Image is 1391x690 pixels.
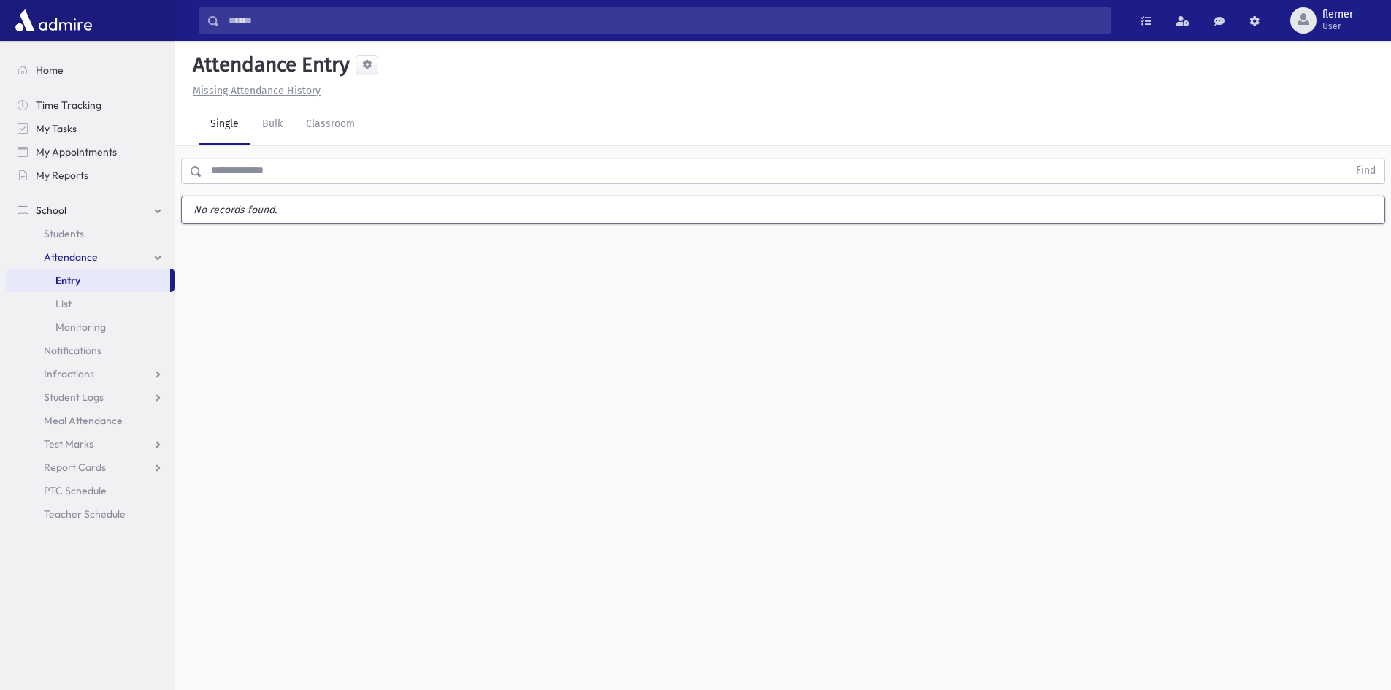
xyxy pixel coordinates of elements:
[6,222,175,245] a: Students
[187,53,350,77] h5: Attendance Entry
[6,456,175,479] a: Report Cards
[36,169,88,182] span: My Reports
[6,245,175,269] a: Attendance
[36,122,77,135] span: My Tasks
[187,85,321,97] a: Missing Attendance History
[55,297,72,310] span: List
[55,274,80,287] span: Entry
[193,85,321,97] u: Missing Attendance History
[182,196,1384,223] label: No records found.
[36,99,101,112] span: Time Tracking
[36,64,64,77] span: Home
[44,344,101,357] span: Notifications
[6,409,175,432] a: Meal Attendance
[44,437,93,451] span: Test Marks
[6,199,175,222] a: School
[44,414,123,427] span: Meal Attendance
[1347,158,1384,183] button: Find
[6,269,170,292] a: Entry
[36,145,117,158] span: My Appointments
[44,391,104,404] span: Student Logs
[55,321,106,334] span: Monitoring
[1322,9,1353,20] span: flerner
[36,204,66,217] span: School
[44,227,84,240] span: Students
[6,93,175,117] a: Time Tracking
[6,140,175,164] a: My Appointments
[6,502,175,526] a: Teacher Schedule
[12,6,96,35] img: AdmirePro
[44,250,98,264] span: Attendance
[1322,20,1353,32] span: User
[6,58,175,82] a: Home
[199,104,250,145] a: Single
[250,104,294,145] a: Bulk
[6,315,175,339] a: Monitoring
[44,507,126,521] span: Teacher Schedule
[6,386,175,409] a: Student Logs
[6,117,175,140] a: My Tasks
[6,164,175,187] a: My Reports
[294,104,367,145] a: Classroom
[6,432,175,456] a: Test Marks
[6,479,175,502] a: PTC Schedule
[220,7,1111,34] input: Search
[44,461,106,474] span: Report Cards
[44,484,107,497] span: PTC Schedule
[6,339,175,362] a: Notifications
[6,292,175,315] a: List
[44,367,94,380] span: Infractions
[6,362,175,386] a: Infractions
